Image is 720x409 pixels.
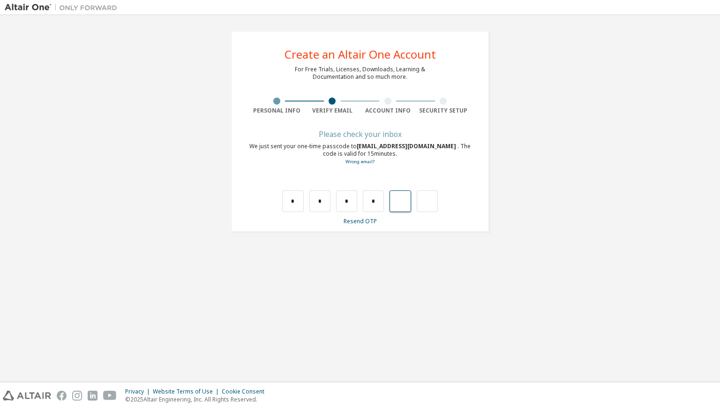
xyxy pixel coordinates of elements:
div: Account Info [360,107,416,114]
a: Resend OTP [344,217,377,225]
img: Altair One [5,3,122,12]
div: Security Setup [416,107,472,114]
div: Personal Info [249,107,305,114]
div: Verify Email [305,107,360,114]
img: youtube.svg [103,391,117,401]
span: [EMAIL_ADDRESS][DOMAIN_NAME] [357,142,457,150]
a: Go back to the registration form [345,159,375,165]
img: altair_logo.svg [3,391,51,401]
img: facebook.svg [57,391,67,401]
img: linkedin.svg [88,391,97,401]
img: instagram.svg [72,391,82,401]
div: Privacy [125,388,153,395]
div: Cookie Consent [222,388,270,395]
div: We just sent your one-time passcode to . The code is valid for 15 minutes. [249,143,471,166]
p: © 2025 Altair Engineering, Inc. All Rights Reserved. [125,395,270,403]
div: For Free Trials, Licenses, Downloads, Learning & Documentation and so much more. [295,66,425,81]
div: Create an Altair One Account [285,49,436,60]
div: Please check your inbox [249,131,471,137]
div: Website Terms of Use [153,388,222,395]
